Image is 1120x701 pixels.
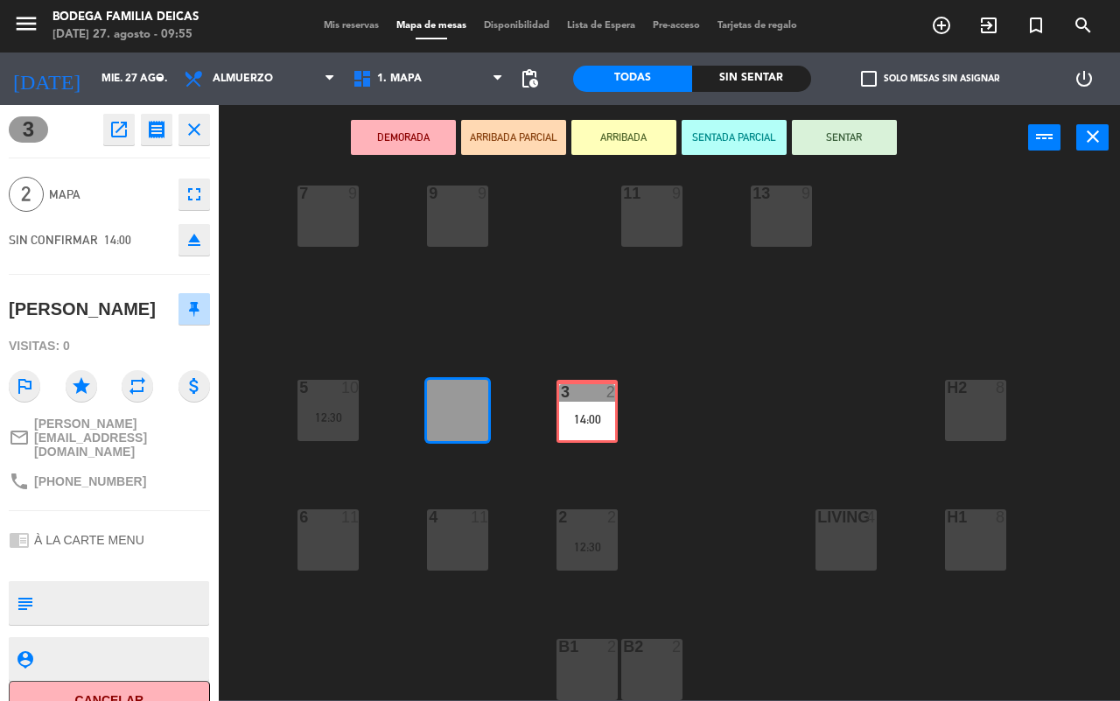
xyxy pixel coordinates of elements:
div: Sin sentar [692,66,811,92]
button: ARRIBADA [571,120,676,155]
div: 12:30 [556,541,618,553]
button: SENTAR [792,120,897,155]
div: 2 [672,639,682,655]
span: Mapa de mesas [388,21,475,31]
div: 6 [299,509,300,525]
button: DEMORADA [351,120,456,155]
i: exit_to_app [978,15,999,36]
i: arrow_drop_down [150,68,171,89]
span: [PERSON_NAME][EMAIL_ADDRESS][DOMAIN_NAME] [34,417,210,459]
div: 9 [672,186,682,201]
i: subject [15,593,34,613]
i: chrome_reader_mode [9,529,30,550]
div: 11 [471,509,488,525]
i: add_circle_outline [931,15,952,36]
span: Lista de Espera [558,21,644,31]
div: 7 [299,186,300,201]
span: Disponibilidad [475,21,558,31]
span: À LA CARTE MENU [34,533,144,547]
div: 11 [341,509,359,525]
div: h2 [947,380,948,396]
button: menu [13,11,39,43]
span: Tarjetas de regalo [709,21,806,31]
div: B1 [558,639,559,655]
div: 9 [478,186,488,201]
i: search [1073,15,1094,36]
button: ARRIBADA PARCIAL [461,120,566,155]
span: 2 [9,177,44,212]
a: mail_outline[PERSON_NAME][EMAIL_ADDRESS][DOMAIN_NAME] [9,417,210,459]
i: turned_in_not [1025,15,1046,36]
button: power_input [1028,124,1060,151]
div: 5 [299,380,300,396]
div: [PERSON_NAME] [9,295,156,324]
span: Almuerzo [213,73,273,85]
div: 9 [801,186,812,201]
i: power_input [1034,126,1055,147]
div: 4 [866,509,877,525]
div: Bodega Familia Deicas [52,9,199,26]
div: 8 [996,509,1006,525]
div: 8 [996,380,1006,396]
i: eject [184,229,205,250]
i: mail_outline [9,427,30,448]
div: Visitas: 0 [9,331,210,361]
div: living [817,509,818,525]
div: 10 [341,380,359,396]
i: open_in_new [108,119,129,140]
i: menu [13,11,39,37]
i: outlined_flag [9,370,40,402]
i: repeat [122,370,153,402]
i: star [66,370,97,402]
div: 13 [752,186,753,201]
span: 1. Mapa [377,73,422,85]
button: receipt [141,114,172,145]
i: receipt [146,119,167,140]
button: close [178,114,210,145]
i: fullscreen [184,184,205,205]
div: Todas [573,66,692,92]
i: phone [9,471,30,492]
div: 9 [348,186,359,201]
i: close [1082,126,1103,147]
div: 2 [607,639,618,655]
div: 12:30 [297,411,359,424]
button: close [1076,124,1109,151]
label: Solo mesas sin asignar [861,71,999,87]
span: check_box_outline_blank [861,71,877,87]
i: power_settings_new [1074,68,1095,89]
button: fullscreen [178,179,210,210]
i: attach_money [178,370,210,402]
div: B2 [623,639,624,655]
div: 11 [623,186,624,201]
span: [PHONE_NUMBER] [34,474,146,488]
div: h1 [947,509,948,525]
span: 14:00 [104,233,131,247]
i: person_pin [15,649,34,669]
span: pending_actions [519,68,540,89]
span: Pre-acceso [644,21,709,31]
button: SENTADA PARCIAL [682,120,787,155]
button: open_in_new [103,114,135,145]
button: eject [178,224,210,256]
div: 2 [558,509,559,525]
span: Mapa [49,185,170,205]
div: 9 [606,382,615,398]
span: Mis reservas [315,21,388,31]
span: SIN CONFIRMAR [9,233,98,247]
span: 3 [9,116,48,143]
div: 2 [607,509,618,525]
i: close [184,119,205,140]
div: [DATE] 27. agosto - 09:55 [52,26,199,44]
